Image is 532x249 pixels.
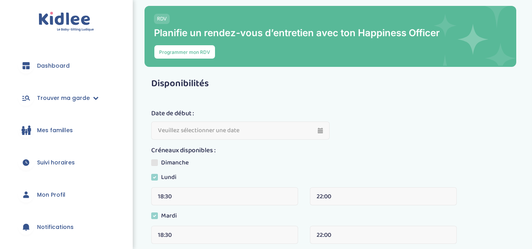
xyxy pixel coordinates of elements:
[151,122,330,140] input: Veuillez sélectionner une date
[12,84,121,112] a: Trouver ma garde
[37,62,70,70] span: Dashboard
[151,173,182,184] label: Lundi
[154,27,507,39] p: Planifie un rendez-vous d’entretien avec ton Happiness Officer
[12,181,121,209] a: Mon Profil
[151,146,216,156] label: Créneaux disponibles :
[151,109,194,119] label: Date de début :
[151,79,521,89] h3: Disponibilités
[12,116,121,144] a: Mes familles
[37,126,73,135] span: Mes familles
[37,223,74,231] span: Notifications
[151,158,195,170] label: Dimanche
[151,211,183,223] label: Mardi
[37,159,75,167] span: Suivi horaires
[12,148,121,177] a: Suivi horaires
[154,14,170,24] span: RDV
[37,191,65,199] span: Mon Profil
[12,213,121,241] a: Notifications
[154,45,215,59] button: Programmer mon RDV
[12,52,121,80] a: Dashboard
[37,94,90,102] span: Trouver ma garde
[39,12,94,32] img: logo.svg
